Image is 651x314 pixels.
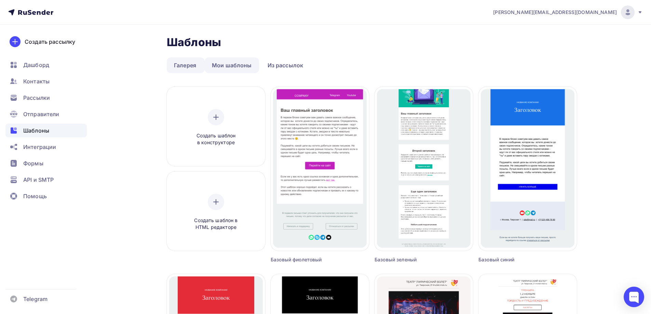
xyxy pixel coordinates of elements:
span: Помощь [23,192,47,200]
a: Контакты [5,74,87,88]
a: Формы [5,156,87,170]
a: Галерея [167,57,203,73]
a: [PERSON_NAME][EMAIL_ADDRESS][DOMAIN_NAME] [493,5,643,19]
span: Рассылки [23,94,50,102]
span: Формы [23,159,43,167]
div: Базовый зеленый [375,256,448,263]
h2: Шаблоны [167,36,221,49]
span: Создать шаблон в конструкторе [184,132,248,146]
a: Рассылки [5,91,87,105]
a: Шаблоны [5,124,87,137]
a: Дашборд [5,58,87,72]
span: Контакты [23,77,50,85]
a: Мои шаблоны [205,57,259,73]
div: Базовый фиолетовый [271,256,344,263]
span: Дашборд [23,61,49,69]
span: Шаблоны [23,126,49,135]
span: API и SMTP [23,176,54,184]
span: [PERSON_NAME][EMAIL_ADDRESS][DOMAIN_NAME] [493,9,617,16]
span: Интеграции [23,143,56,151]
span: Создать шаблон в HTML редакторе [184,217,248,231]
div: Базовый синий [478,256,552,263]
a: Из рассылок [260,57,311,73]
div: Создать рассылку [25,38,75,46]
span: Telegram [23,295,48,303]
span: Отправители [23,110,59,118]
a: Отправители [5,107,87,121]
